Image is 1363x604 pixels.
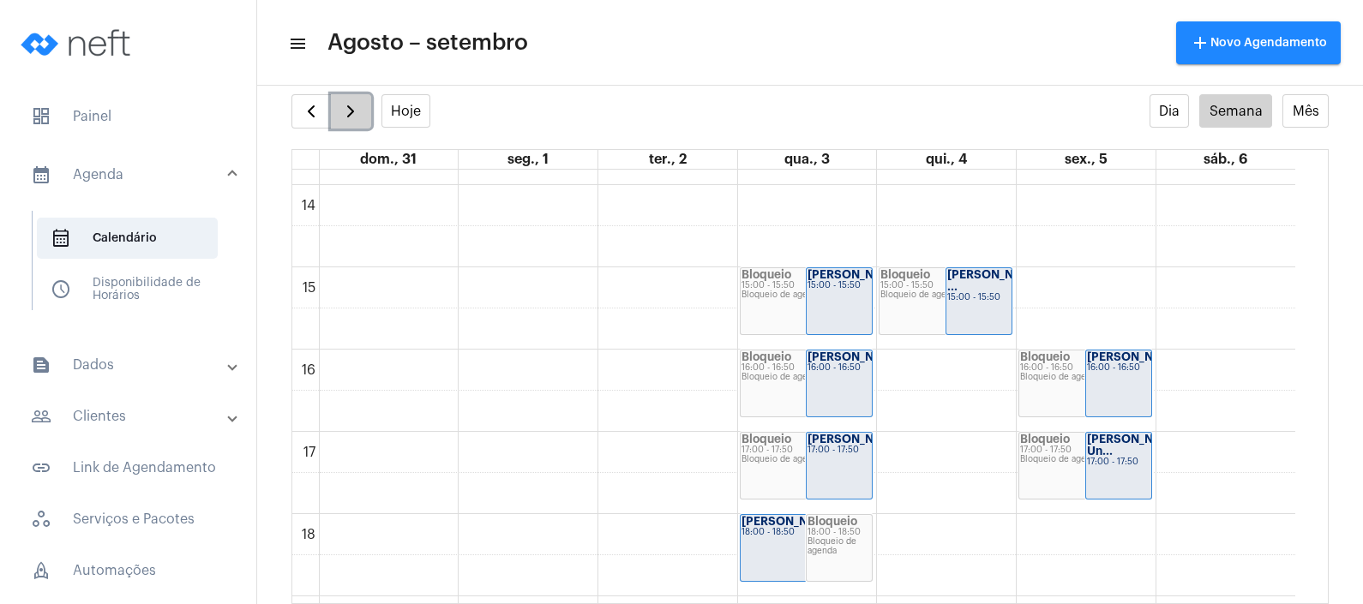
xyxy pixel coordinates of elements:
[808,351,914,362] strong: [PERSON_NAME]...
[1200,150,1251,169] a: 6 de setembro de 2025
[37,269,218,310] span: Disponibilidade de Horários
[31,406,229,427] mat-panel-title: Clientes
[298,198,319,213] div: 14
[1282,94,1329,128] button: Mês
[742,434,791,445] strong: Bloqueio
[14,9,142,77] img: logo-neft-novo-2.png
[1020,434,1070,445] strong: Bloqueio
[742,373,872,382] div: Bloqueio de agenda
[645,150,690,169] a: 2 de setembro de 2025
[1150,94,1190,128] button: Dia
[1176,21,1341,64] button: Novo Agendamento
[37,218,218,259] span: Calendário
[327,29,528,57] span: Agosto – setembro
[10,344,256,386] mat-expansion-panel-header: sidenav iconDados
[31,406,51,427] mat-icon: sidenav icon
[1020,363,1150,373] div: 16:00 - 16:50
[31,355,51,375] mat-icon: sidenav icon
[288,33,305,54] mat-icon: sidenav icon
[1087,457,1150,467] div: 17:00 - 17:50
[947,269,1043,292] strong: [PERSON_NAME] ...
[781,150,833,169] a: 3 de setembro de 2025
[742,528,872,537] div: 18:00 - 18:50
[808,528,871,537] div: 18:00 - 18:50
[31,164,229,185] mat-panel-title: Agenda
[742,516,858,527] strong: [PERSON_NAME] d...
[808,363,871,373] div: 16:00 - 16:50
[31,509,51,529] span: sidenav icon
[742,290,872,300] div: Bloqueio de agenda
[1190,33,1210,53] mat-icon: add
[298,527,319,542] div: 18
[1020,351,1070,362] strong: Bloqueio
[381,94,431,128] button: Hoje
[17,96,239,137] span: Painel
[10,147,256,202] mat-expansion-panel-header: sidenav iconAgenda
[880,281,1011,290] div: 15:00 - 15:50
[880,269,930,280] strong: Bloqueio
[504,150,552,169] a: 1 de setembro de 2025
[17,499,239,540] span: Serviços e Pacotes
[808,281,871,290] div: 15:00 - 15:50
[300,445,319,460] div: 17
[742,351,791,362] strong: Bloqueio
[31,106,51,127] span: sidenav icon
[880,290,1011,300] div: Bloqueio de agenda
[298,362,319,378] div: 16
[808,537,871,556] div: Bloqueio de agenda
[1199,94,1272,128] button: Semana
[742,269,791,280] strong: Bloqueio
[51,279,71,300] span: sidenav icon
[10,202,256,334] div: sidenav iconAgenda
[51,228,71,248] span: sidenav icon
[808,446,871,455] div: 17:00 - 17:50
[742,446,872,455] div: 17:00 - 17:50
[299,280,319,296] div: 15
[31,355,229,375] mat-panel-title: Dados
[331,94,371,129] button: Próximo Semana
[1061,150,1111,169] a: 5 de setembro de 2025
[17,550,239,591] span: Automações
[1087,363,1150,373] div: 16:00 - 16:50
[808,269,914,280] strong: [PERSON_NAME]...
[1020,455,1150,464] div: Bloqueio de agenda
[291,94,332,129] button: Semana Anterior
[742,363,872,373] div: 16:00 - 16:50
[357,150,420,169] a: 31 de agosto de 2025
[742,281,872,290] div: 15:00 - 15:50
[1190,37,1327,49] span: Novo Agendamento
[17,447,239,488] span: Link de Agendamento
[31,164,51,185] mat-icon: sidenav icon
[10,396,256,437] mat-expansion-panel-header: sidenav iconClientes
[947,293,1011,302] div: 15:00 - 15:50
[808,434,914,445] strong: [PERSON_NAME]...
[742,455,872,464] div: Bloqueio de agenda
[808,516,857,527] strong: Bloqueio
[1020,446,1150,455] div: 17:00 - 17:50
[1087,434,1183,457] strong: [PERSON_NAME] Un...
[922,150,970,169] a: 4 de setembro de 2025
[1020,373,1150,382] div: Bloqueio de agenda
[1087,351,1193,362] strong: [PERSON_NAME]...
[31,457,51,478] mat-icon: sidenav icon
[31,560,51,581] span: sidenav icon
